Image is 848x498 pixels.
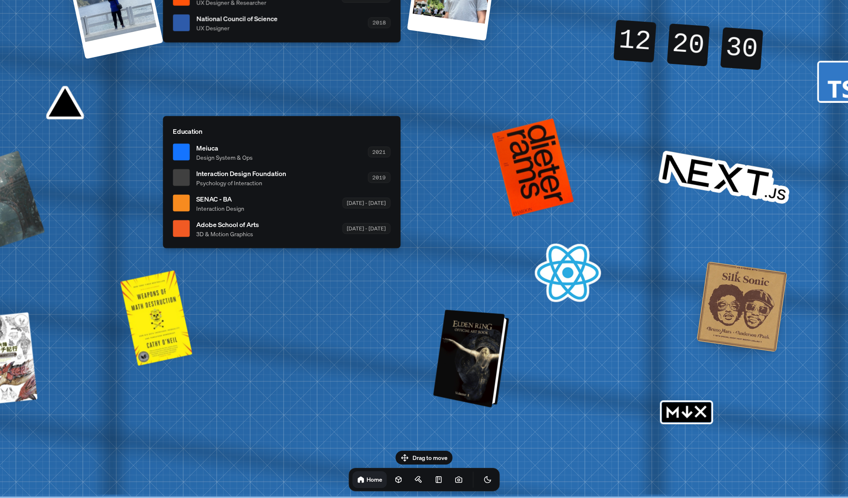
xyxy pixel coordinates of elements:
span: Psychology of Interaction [196,178,286,187]
p: Education [173,126,390,136]
span: SENAC - BA [196,194,244,204]
span: Interaction Design Foundation [196,168,286,178]
span: National Council of Science [196,13,277,23]
button: Toggle Theme [479,471,496,488]
span: Meiuca [196,143,253,153]
span: 3D & Motion Graphics [196,229,259,238]
span: UX Designer [196,23,277,32]
div: [DATE] - [DATE] [342,223,390,234]
span: Design System & Ops [196,153,253,161]
span: Adobe School of Arts [196,219,259,229]
div: 2019 [368,172,390,183]
a: Home [352,471,387,488]
svg: MDX [660,400,713,424]
span: Interaction Design [196,204,244,212]
div: 2018 [368,18,390,28]
div: [DATE] - [DATE] [342,198,390,208]
h1: Home [366,475,382,483]
div: 2021 [368,147,390,157]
